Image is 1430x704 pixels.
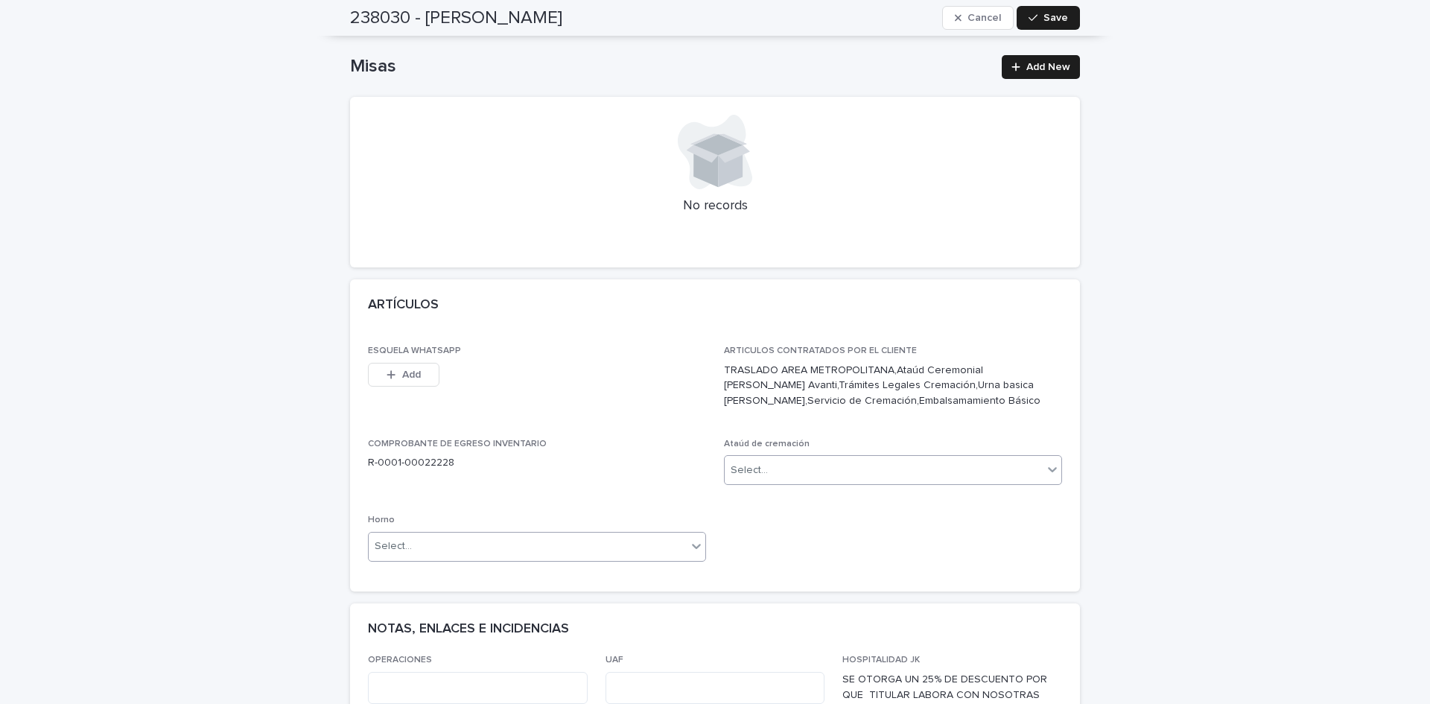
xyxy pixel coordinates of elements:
[368,516,395,524] span: Horno
[967,13,1001,23] span: Cancel
[842,656,920,665] span: HOSPITALIDAD JK
[368,440,547,448] span: COMPROBANTE DE EGRESO INVENTARIO
[368,455,706,471] p: R-0001-00022228
[368,621,569,638] h2: NOTAS, ENLACES E INCIDENCIAS
[942,6,1014,30] button: Cancel
[402,370,421,380] span: Add
[1043,13,1068,23] span: Save
[1026,62,1070,72] span: Add New
[368,363,439,387] button: Add
[1002,55,1080,79] a: Add New
[350,7,562,29] h2: 238030 - [PERSON_NAME]
[350,56,993,77] h1: Misas
[731,463,768,478] div: Select...
[1017,6,1080,30] button: Save
[368,198,1062,215] p: No records
[606,656,623,665] span: UAF
[842,672,1062,703] p: SE OTORGA UN 25% DE DESCUENTO POR QUE TITULAR LABORA CON NOSOTRAS
[724,363,1062,409] p: TRASLADO AREA METROPOLITANA,Ataúd Ceremonial [PERSON_NAME] Avanti,Trámites Legales Cremación,Urna...
[368,297,439,314] h2: ARTÍCULOS
[724,346,917,355] span: ARTICULOS CONTRATADOS POR EL CLIENTE
[368,656,432,665] span: OPERACIONES
[368,346,461,355] span: ESQUELA WHATSAPP
[375,539,412,554] div: Select...
[724,440,810,448] span: Ataúd de cremación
